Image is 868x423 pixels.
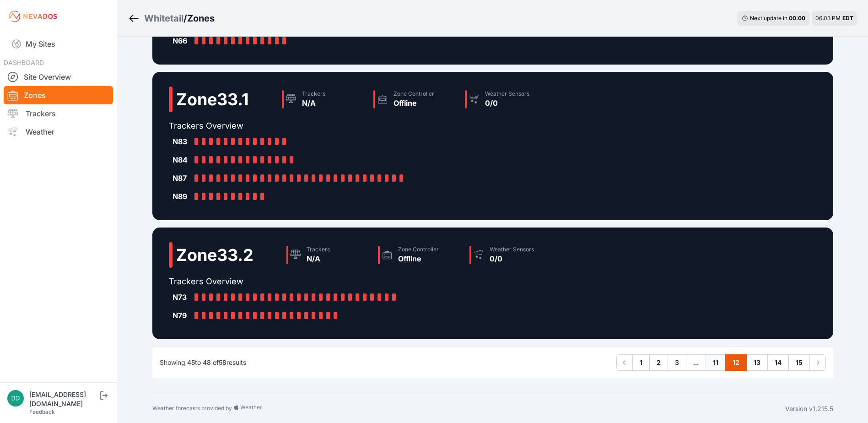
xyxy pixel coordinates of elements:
[169,119,553,132] h2: Trackers Overview
[173,191,191,202] div: N89
[183,12,187,25] span: /
[394,98,434,108] div: Offline
[4,123,113,141] a: Weather
[176,246,253,264] h2: Zone 33.2
[302,90,325,98] div: Trackers
[283,242,374,268] a: TrackersN/A
[725,354,747,371] a: 12
[187,12,215,25] h3: Zones
[4,59,44,66] span: DASHBOARD
[4,33,113,55] a: My Sites
[706,354,726,371] a: 11
[302,98,325,108] div: N/A
[173,310,191,321] div: N79
[278,87,370,112] a: TrackersN/A
[788,354,810,371] a: 15
[750,15,787,22] span: Next update in
[398,246,439,253] div: Zone Controller
[649,354,668,371] a: 2
[176,90,249,108] h2: Zone 33.1
[307,246,330,253] div: Trackers
[616,354,826,371] nav: Pagination
[789,15,805,22] div: 00 : 00
[173,173,191,184] div: N87
[152,404,785,413] div: Weather forecasts provided by
[394,90,434,98] div: Zone Controller
[144,12,183,25] a: Whitetail
[29,390,98,408] div: [EMAIL_ADDRESS][DOMAIN_NAME]
[485,90,529,98] div: Weather Sensors
[7,9,59,24] img: Nevados
[466,242,557,268] a: Weather Sensors0/0
[7,390,24,407] img: bdrury@prim.com
[169,275,557,288] h2: Trackers Overview
[461,87,553,112] a: Weather Sensors0/0
[686,354,706,371] span: ...
[490,246,534,253] div: Weather Sensors
[815,15,841,22] span: 06:03 PM
[173,154,191,165] div: N84
[173,35,191,46] div: N66
[4,68,113,86] a: Site Overview
[29,408,55,415] a: Feedback
[4,86,113,104] a: Zones
[203,358,211,366] span: 48
[219,358,226,366] span: 58
[128,6,215,30] nav: Breadcrumb
[160,358,246,367] p: Showing to of results
[173,292,191,303] div: N73
[668,354,686,371] a: 3
[173,136,191,147] div: N83
[767,354,789,371] a: 14
[490,253,534,264] div: 0/0
[746,354,768,371] a: 13
[4,104,113,123] a: Trackers
[398,253,439,264] div: Offline
[632,354,650,371] a: 1
[187,358,195,366] span: 45
[785,404,833,413] div: Version v1.215.5
[307,253,330,264] div: N/A
[842,15,853,22] span: EDT
[485,98,529,108] div: 0/0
